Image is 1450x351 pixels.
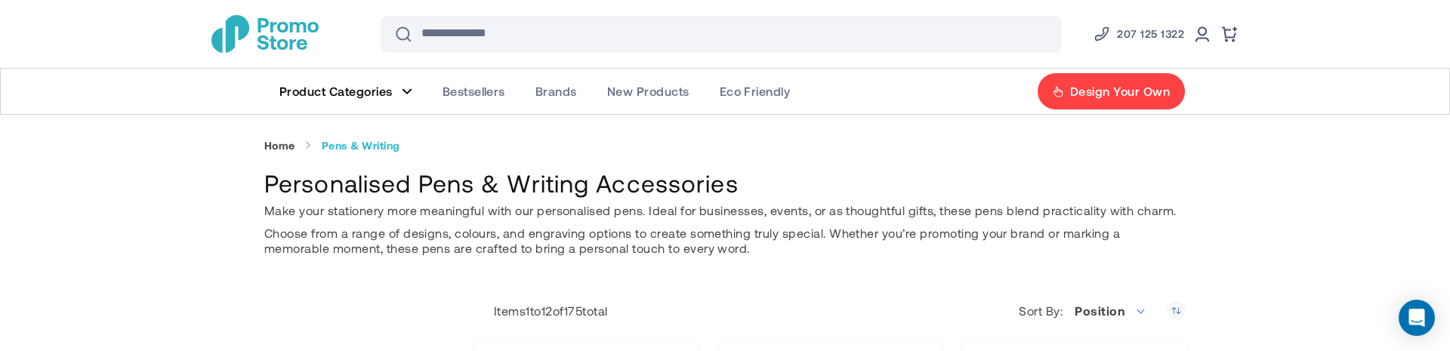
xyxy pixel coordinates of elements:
[475,303,608,319] p: Items to of total
[264,139,295,152] a: Home
[1093,25,1184,43] a: Phone
[607,84,690,99] span: New Products
[211,15,319,53] img: Promotional Merchandise
[1117,25,1184,43] span: 207 125 1322
[526,303,529,318] span: 1
[1066,296,1155,326] span: Position
[264,167,1186,199] h1: Personalised Pens & Writing Accessories
[264,226,1186,256] p: Choose from a range of designs, colours, and engraving options to create something truly special....
[1167,301,1186,320] a: Set Descending Direction
[443,84,505,99] span: Bestsellers
[1399,300,1435,336] div: Open Intercom Messenger
[564,303,582,318] span: 175
[279,84,393,99] span: Product Categories
[541,303,553,318] span: 12
[720,84,791,99] span: Eco Friendly
[264,203,1186,218] p: Make your stationery more meaningful with our personalised pens. Ideal for businesses, events, or...
[1070,84,1170,99] span: Design Your Own
[535,84,577,99] span: Brands
[322,139,400,152] strong: Pens & Writing
[1075,303,1125,318] span: Position
[211,15,319,53] a: store logo
[1019,303,1066,319] label: Sort By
